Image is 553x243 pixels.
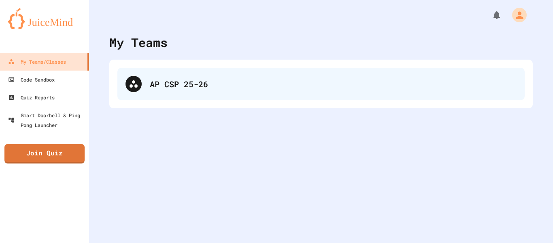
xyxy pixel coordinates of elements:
img: logo-orange.svg [8,8,81,29]
div: Code Sandbox [8,75,55,84]
div: My Teams [109,33,168,52]
a: Join Quiz [4,144,85,163]
div: My Account [504,6,529,24]
div: My Teams/Classes [8,57,66,67]
div: My Notifications [477,8,504,22]
div: Quiz Reports [8,92,55,102]
div: AP CSP 25-26 [150,78,517,90]
div: AP CSP 25-26 [117,68,525,100]
div: Smart Doorbell & Ping Pong Launcher [8,110,86,130]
